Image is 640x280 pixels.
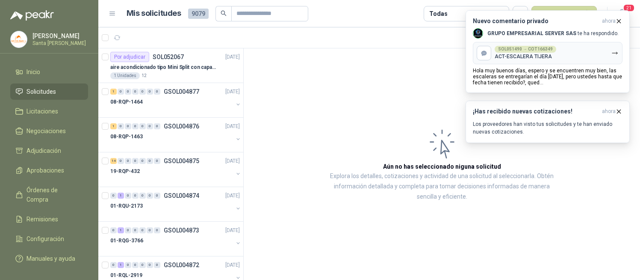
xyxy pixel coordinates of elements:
div: 0 [139,158,146,164]
span: search [221,10,227,16]
div: 14 [110,158,117,164]
div: 0 [110,227,117,233]
div: 0 [125,193,131,199]
h1: Mis solicitudes [127,7,181,20]
div: 0 [132,193,139,199]
img: Logo peakr [10,10,54,21]
img: Company Logo [473,29,483,38]
a: Órdenes de Compra [10,182,88,208]
span: Remisiones [27,214,58,224]
p: Hola muy buenos días, espero y se encuentren muy bien, las escaleras se entregarían el día [DATE]... [473,68,622,86]
a: 0 1 0 0 0 0 0 GSOL004873[DATE] 01-RQG-3766 [110,225,242,253]
div: 0 [125,262,131,268]
div: 0 [147,193,153,199]
div: 0 [154,123,160,129]
p: [DATE] [225,261,240,269]
div: 0 [132,89,139,95]
div: 0 [110,193,117,199]
p: 01-RQG-3766 [110,237,143,245]
div: 0 [110,262,117,268]
span: Licitaciones [27,107,58,116]
div: SOL051490 → COT166349 [495,46,556,53]
button: Nueva solicitud [531,6,597,21]
div: 1 [118,227,124,233]
p: [DATE] [225,53,240,61]
a: Inicio [10,64,88,80]
div: 0 [132,227,139,233]
div: 0 [147,89,153,95]
span: Adjudicación [27,146,61,155]
span: 21 [623,4,635,12]
div: 0 [118,123,124,129]
p: GSOL004875 [164,158,199,164]
a: Por adjudicarSOL052067[DATE] aire acondicionado tipo Mini Split con capacidad de 12000 BTU a 110V... [98,48,243,83]
img: Company Logo [11,31,27,48]
p: 08-RQP-1464 [110,98,143,106]
a: Aprobaciones [10,162,88,179]
span: Negociaciones [27,126,66,136]
div: 0 [154,158,160,164]
div: 0 [125,158,131,164]
a: Solicitudes [10,83,88,100]
div: 0 [118,89,124,95]
p: [DATE] [225,88,240,96]
p: GSOL004872 [164,262,199,268]
div: 0 [147,227,153,233]
p: Explora los detalles, cotizaciones y actividad de una solicitud al seleccionarla. Obtén informaci... [329,171,554,202]
p: 01-RQU-2173 [110,202,143,210]
span: ahora [602,18,616,25]
span: Órdenes de Compra [27,185,80,204]
p: 12 [142,72,147,79]
a: Licitaciones [10,103,88,119]
p: [DATE] [225,226,240,235]
span: Configuración [27,234,64,244]
a: Remisiones [10,211,88,227]
a: 1 0 0 0 0 0 0 GSOL004877[DATE] 08-RQP-1464 [110,86,242,114]
p: Los proveedores han visto tus solicitudes y te han enviado nuevas cotizaciones. [473,120,622,136]
h3: ¡Has recibido nuevas cotizaciones! [473,108,599,115]
div: 0 [125,227,131,233]
div: Por adjudicar [110,52,149,62]
p: [DATE] [225,192,240,200]
a: Configuración [10,231,88,247]
p: Santa [PERSON_NAME] [32,41,86,46]
div: 0 [139,89,146,95]
p: [PERSON_NAME] [32,33,86,39]
div: 1 [118,262,124,268]
div: 0 [125,89,131,95]
p: ACT-ESCALERA TIJERA [495,54,552,60]
button: SOL051490 → COT166349ACT-ESCALERA TIJERA [473,42,622,64]
div: 0 [154,227,160,233]
div: 0 [139,262,146,268]
p: SOL052067 [153,54,184,60]
a: 14 0 0 0 0 0 0 GSOL004875[DATE] 19-RQP-432 [110,156,242,183]
span: Aprobaciones [27,166,64,175]
b: GRUPO EMPRESARIAL SERVER SAS [487,30,576,36]
div: 0 [139,193,146,199]
a: Adjudicación [10,143,88,159]
p: te ha respondido. [487,30,619,37]
div: 0 [154,193,160,199]
a: 0 1 0 0 0 0 0 GSOL004874[DATE] 01-RQU-2173 [110,191,242,218]
p: GSOL004873 [164,227,199,233]
h3: Aún no has seleccionado niguna solicitud [383,162,501,171]
p: [DATE] [225,157,240,165]
p: 08-RQP-1463 [110,133,143,141]
div: 0 [154,89,160,95]
p: GSOL004877 [164,89,199,95]
div: 1 [110,89,117,95]
div: 1 [110,123,117,129]
span: Inicio [27,67,40,77]
button: Nuevo comentario privadoahora Company LogoGRUPO EMPRESARIAL SERVER SAS te ha respondido.SOL051490... [466,10,630,93]
div: 1 Unidades [110,72,140,79]
p: 01-RQL-2919 [110,271,142,280]
div: 0 [154,262,160,268]
span: Manuales y ayuda [27,254,75,263]
div: 0 [147,123,153,129]
p: aire acondicionado tipo Mini Split con capacidad de 12000 BTU a 110V o 220V [110,63,217,71]
a: Negociaciones [10,123,88,139]
button: 21 [614,6,630,21]
div: 0 [125,123,131,129]
div: 0 [132,262,139,268]
div: 0 [147,262,153,268]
